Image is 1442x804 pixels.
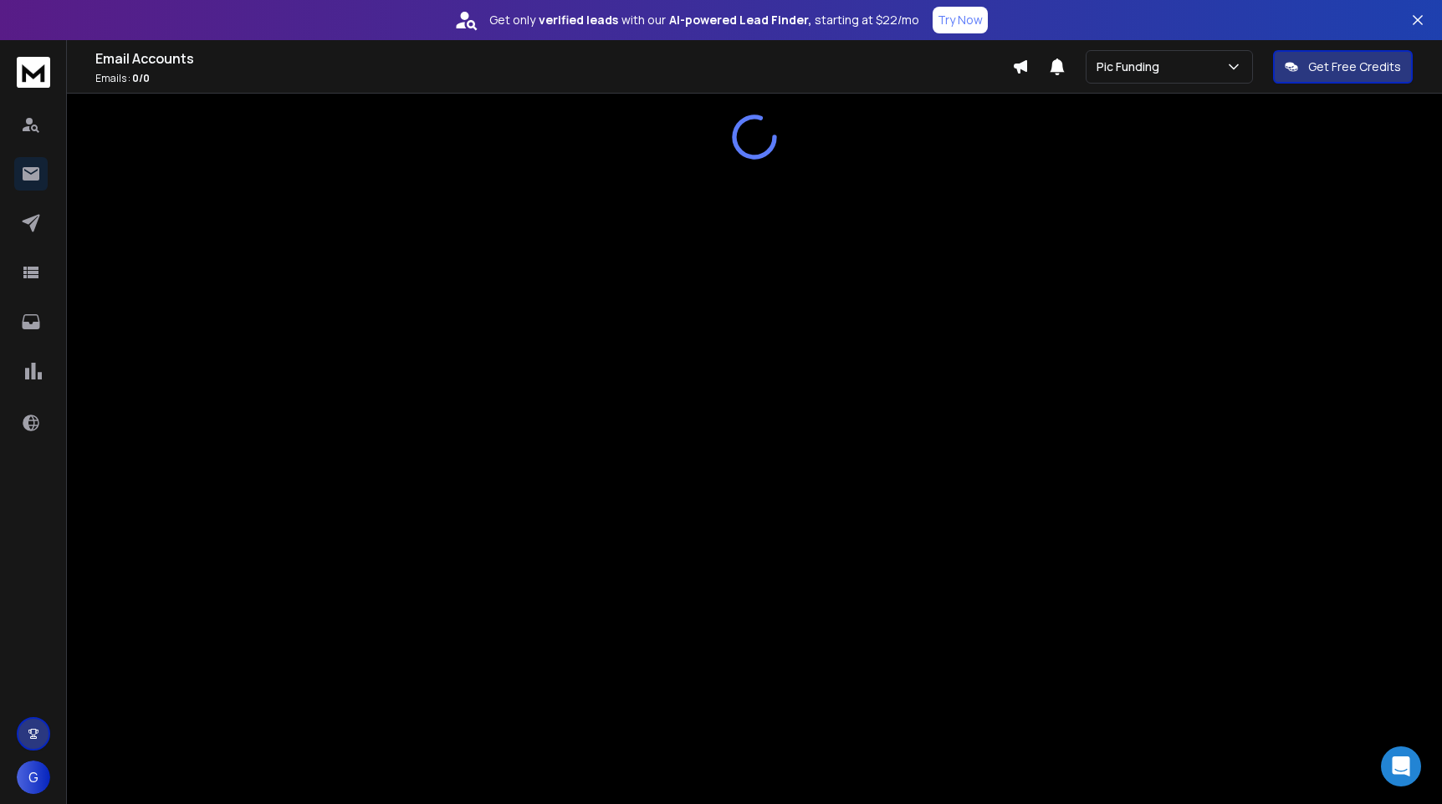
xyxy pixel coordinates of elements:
[17,57,50,88] img: logo
[95,72,1012,85] p: Emails :
[1273,50,1413,84] button: Get Free Credits
[938,12,983,28] p: Try Now
[17,761,50,794] button: G
[95,48,1012,69] h1: Email Accounts
[1308,59,1401,75] p: Get Free Credits
[669,12,811,28] strong: AI-powered Lead Finder,
[539,12,618,28] strong: verified leads
[933,7,988,33] button: Try Now
[1381,746,1421,786] div: Open Intercom Messenger
[132,71,150,85] span: 0 / 0
[1097,59,1166,75] p: Pic Funding
[489,12,919,28] p: Get only with our starting at $22/mo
